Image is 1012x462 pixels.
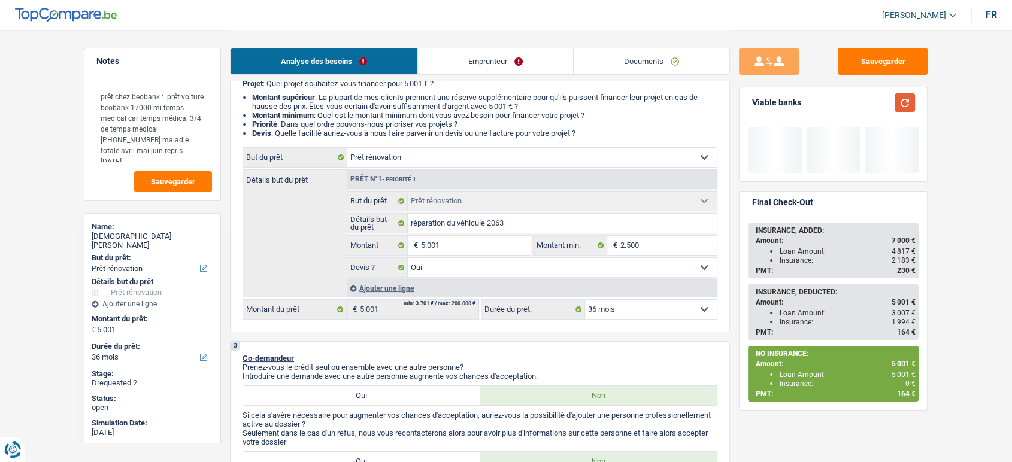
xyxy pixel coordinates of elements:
img: TopCompare Logo [15,8,117,22]
span: € [408,236,421,255]
span: Co-demandeur [243,354,294,363]
span: 5 001 € [891,360,915,368]
div: min: 3.701 € / max: 200.000 € [404,301,475,306]
span: € [347,300,360,319]
span: Devis [252,129,271,138]
span: 164 € [896,328,915,336]
label: Détails but du prêt [243,170,347,184]
span: 3 007 € [891,309,915,317]
h5: Notes [96,56,208,66]
div: Amount: [755,298,915,306]
div: INSURANCE, DEDUCTED: [755,288,915,296]
label: Montant du prêt [243,300,347,319]
span: 2 183 € [891,256,915,265]
label: Durée du prêt: [92,342,211,351]
div: Ajouter une ligne [92,300,213,308]
a: [PERSON_NAME] [872,5,956,25]
p: Introduire une demande avec une autre personne augmente vos chances d'acceptation. [243,372,717,381]
strong: Priorité [252,120,277,129]
span: € [92,325,96,335]
span: 5 001 € [891,298,915,306]
span: 1 994 € [891,318,915,326]
span: 164 € [896,390,915,398]
div: Prêt n°1 [347,175,419,183]
a: Analyse des besoins [231,48,417,74]
span: 0 € [905,379,915,388]
span: 4 817 € [891,247,915,256]
label: Montant du prêt: [92,314,211,324]
div: Loan Amount: [779,309,915,317]
span: 7 000 € [891,236,915,245]
button: Sauvegarder [134,171,212,192]
div: NO INSURANCE: [755,349,915,358]
li: : La plupart de mes clients prennent une réserve supplémentaire pour qu'ils puissent financer leu... [252,93,717,111]
div: Ajouter une ligne [347,279,717,297]
div: Loan Amount: [779,247,915,256]
div: Détails but du prêt [92,277,213,287]
div: fr [986,9,997,20]
div: Amount: [755,360,915,368]
label: Montant min. [534,236,607,255]
span: 230 € [896,266,915,275]
span: € [607,236,620,255]
label: Montant [347,236,408,255]
label: Durée du prêt: [481,300,585,319]
li: : Quel est le montant minimum dont vous avez besoin pour financer votre projet ? [252,111,717,120]
li: : Quelle facilité auriez-vous à nous faire parvenir un devis ou une facture pour votre projet ? [252,129,717,138]
label: Devis ? [347,258,408,277]
li: : Dans quel ordre pouvons-nous prioriser vos projets ? [252,120,717,129]
p: Si cela s'avère nécessaire pour augmenter vos chances d'acceptation, auriez-vous la possibilité d... [243,411,717,428]
div: Insurance: [779,256,915,265]
div: Loan Amount: [779,370,915,379]
div: [DEMOGRAPHIC_DATA][PERSON_NAME] [92,232,213,250]
span: - Priorité 1 [382,176,416,183]
button: Sauvegarder [838,48,928,75]
label: But du prêt: [92,253,211,263]
div: PMT: [755,328,915,336]
div: Viable banks [752,98,801,108]
a: Documents [574,48,729,74]
div: Drequested 2 [92,378,213,388]
div: PMT: [755,390,915,398]
p: : Quel projet souhaitez-vous financer pour 5 001 € ? [243,79,717,88]
div: Insurance: [779,318,915,326]
div: Final Check-Out [752,197,813,208]
label: Oui [243,386,480,405]
span: Sauvegarder [151,178,195,186]
div: Amount: [755,236,915,245]
p: Seulement dans le cas d'un refus, nous vous recontacterons alors pour avoir plus d'informations s... [243,428,717,446]
label: Non [480,386,717,405]
label: But du prêt [347,192,408,211]
div: Simulation Date: [92,418,213,428]
div: PMT: [755,266,915,275]
strong: Montant supérieur [252,93,315,102]
div: Stage: [92,369,213,379]
span: 5 001 € [891,370,915,379]
div: INSURANCE, ADDED: [755,226,915,235]
p: Prenez-vous le crédit seul ou ensemble avec une autre personne? [243,363,717,372]
span: Projet [243,79,263,88]
div: Name: [92,222,213,232]
strong: Montant minimum [252,111,314,120]
div: Insurance: [779,379,915,388]
div: open [92,403,213,412]
div: 3 [231,342,240,351]
label: But du prêt [243,148,347,167]
span: [PERSON_NAME] [882,10,946,20]
a: Emprunteur [418,48,573,74]
div: Status: [92,394,213,403]
div: [DATE] [92,428,213,437]
label: Détails but du prêt [347,214,408,233]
